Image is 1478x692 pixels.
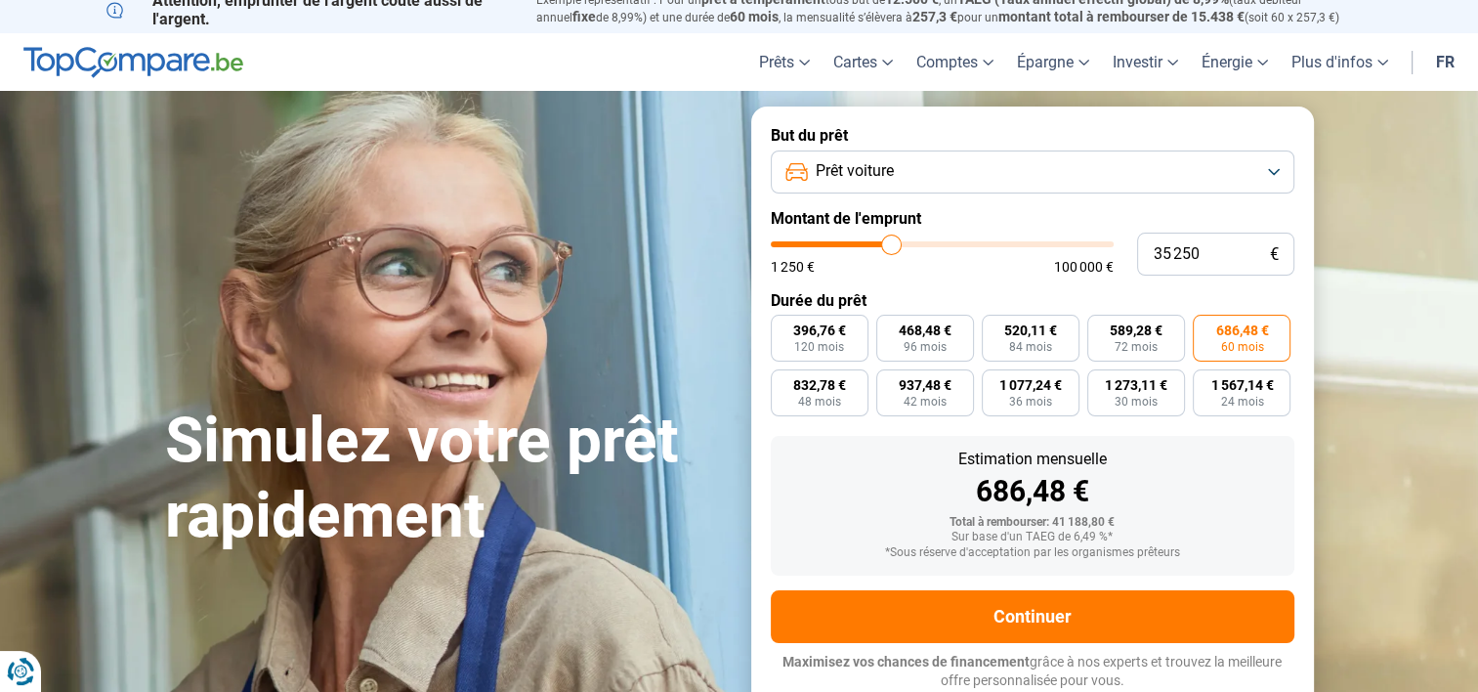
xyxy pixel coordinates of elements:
[1424,33,1466,91] a: fr
[794,341,844,353] span: 120 mois
[165,404,728,554] h1: Simulez votre prêt rapidement
[793,324,846,337] span: 396,76 €
[782,654,1030,670] span: Maximisez vos chances de financement
[1009,396,1052,408] span: 36 mois
[899,378,951,392] span: 937,48 €
[1005,33,1101,91] a: Épargne
[899,324,951,337] span: 468,48 €
[1190,33,1280,91] a: Énergie
[999,378,1062,392] span: 1 077,24 €
[1004,324,1057,337] span: 520,11 €
[904,341,947,353] span: 96 mois
[771,151,1294,194] button: Prêt voiture
[1101,33,1190,91] a: Investir
[793,378,846,392] span: 832,78 €
[1270,246,1279,263] span: €
[904,396,947,408] span: 42 mois
[786,452,1279,467] div: Estimation mensuelle
[1215,324,1268,337] span: 686,48 €
[998,9,1245,24] span: montant total à rembourser de 15.438 €
[771,209,1294,228] label: Montant de l'emprunt
[786,516,1279,530] div: Total à rembourser: 41 188,80 €
[1105,378,1167,392] span: 1 273,11 €
[816,160,894,182] span: Prêt voiture
[1210,378,1273,392] span: 1 567,14 €
[730,9,779,24] span: 60 mois
[1115,396,1158,408] span: 30 mois
[1009,341,1052,353] span: 84 mois
[1220,341,1263,353] span: 60 mois
[771,590,1294,643] button: Continuer
[1220,396,1263,408] span: 24 mois
[786,531,1279,544] div: Sur base d'un TAEG de 6,49 %*
[1280,33,1400,91] a: Plus d'infos
[23,47,243,78] img: TopCompare
[572,9,596,24] span: fixe
[771,126,1294,145] label: But du prêt
[905,33,1005,91] a: Comptes
[1115,341,1158,353] span: 72 mois
[771,260,815,274] span: 1 250 €
[1054,260,1114,274] span: 100 000 €
[771,291,1294,310] label: Durée du prêt
[1110,324,1162,337] span: 589,28 €
[912,9,957,24] span: 257,3 €
[798,396,841,408] span: 48 mois
[786,546,1279,560] div: *Sous réserve d'acceptation par les organismes prêteurs
[822,33,905,91] a: Cartes
[771,653,1294,691] p: grâce à nos experts et trouvez la meilleure offre personnalisée pour vous.
[747,33,822,91] a: Prêts
[786,477,1279,506] div: 686,48 €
